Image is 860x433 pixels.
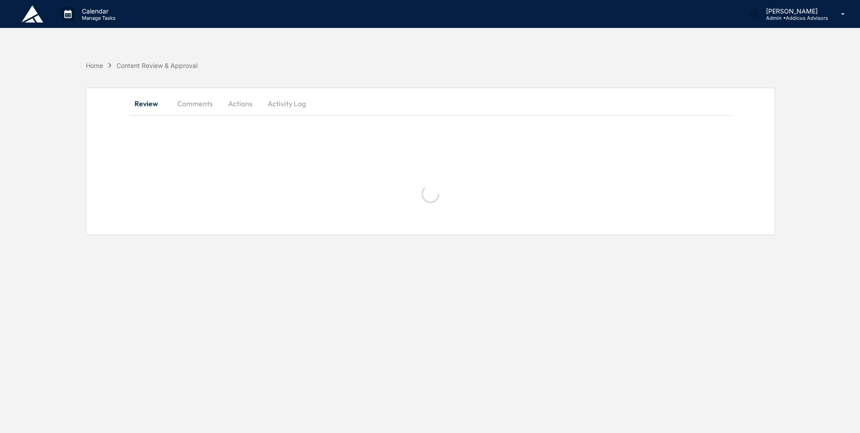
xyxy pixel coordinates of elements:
[130,93,731,114] div: secondary tabs example
[759,15,828,21] p: Admin • Addicus Advisors
[170,93,220,114] button: Comments
[75,7,120,15] p: Calendar
[116,62,197,69] div: Content Review & Approval
[759,7,828,15] p: [PERSON_NAME]
[75,15,120,21] p: Manage Tasks
[22,5,43,23] img: logo
[86,62,103,69] div: Home
[130,93,170,114] button: Review
[260,93,313,114] button: Activity Log
[220,93,260,114] button: Actions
